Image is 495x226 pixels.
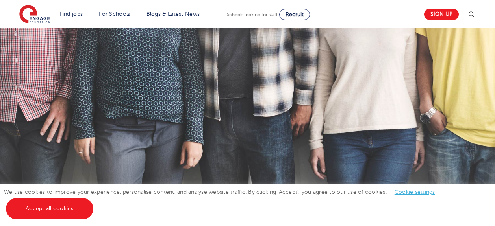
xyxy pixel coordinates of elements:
[99,11,130,17] a: For Schools
[286,11,304,17] span: Recruit
[19,5,50,24] img: Engage Education
[395,189,435,195] a: Cookie settings
[424,9,459,20] a: Sign up
[279,9,310,20] a: Recruit
[60,11,83,17] a: Find jobs
[227,12,278,17] span: Schools looking for staff
[4,189,443,211] span: We use cookies to improve your experience, personalise content, and analyse website traffic. By c...
[6,198,93,219] a: Accept all cookies
[146,11,200,17] a: Blogs & Latest News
